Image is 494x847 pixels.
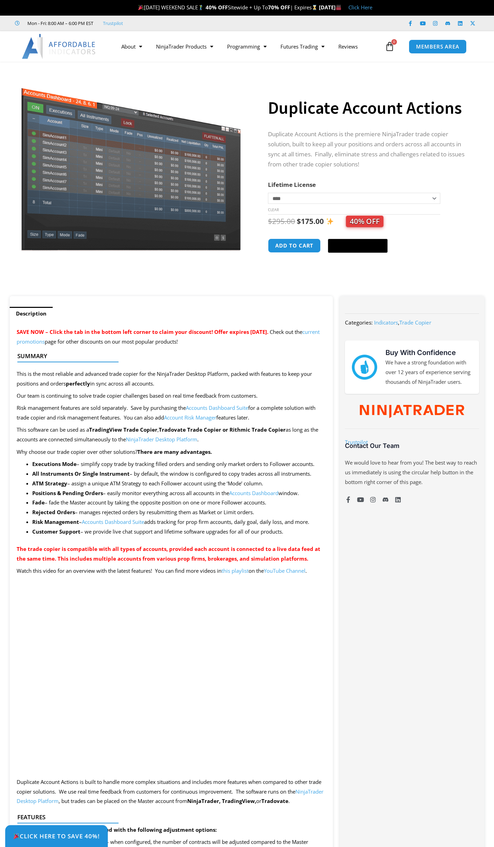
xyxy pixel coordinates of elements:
strong: Fade [32,499,45,506]
a: NinjaTrader Desktop Platform [126,436,197,443]
p: This is the most reliable and advanced trade copier for the NinjaTrader Desktop Platform, packed ... [17,369,326,389]
a: Account Risk Manager [164,414,216,421]
li: – we provide live chat support and lifetime software upgrades for all of our products. [32,527,326,537]
a: Accounts Dashboard Suite [186,404,248,411]
img: 🏭 [336,5,341,10]
h3: Contact Our Team [345,442,479,450]
a: Reviews [331,38,365,54]
img: mark thumbs good 43913 | Affordable Indicators – NinjaTrader [352,355,377,380]
a: 0 [374,36,405,57]
li: – simplify copy trade by tracking filled orders and sending only market orders to Follower accounts. [32,459,326,469]
span: SAVE NOW – Click the tab in the bottom left corner to claim your discount! Offer expires [DATE]. [17,328,268,335]
strong: 70% OFF [268,4,290,11]
bdi: 295.00 [268,216,295,226]
span: Categories: [345,319,373,326]
p: We have a strong foundation with over 12 years of experience serving thousands of NinjaTrader users. [385,358,472,387]
iframe: PayPal Message 1 [268,262,470,268]
strong: Positions & Pending Orders [32,490,103,496]
strong: NinjaTrader, TradingView, [187,797,256,804]
a: MEMBERS AREA [409,40,467,54]
strong: perfectly [66,380,90,387]
span: 40% OFF [346,216,383,227]
p: Risk management features are sold separately. Save by purchasing the for a complete solution with... [17,403,326,423]
p: Duplicate Account Actions is the premiere NinjaTrader trade copier solution, built to keep all yo... [268,129,470,170]
p: Check out the page for other discounts on our most popular products! [17,327,326,347]
label: Lifetime License [268,181,316,189]
b: Rejected Orders [32,509,75,516]
strong: TradingView Trade Copier [89,426,157,433]
a: this playlist [222,567,249,574]
li: – by default, the window is configured to copy trades across all instruments. [32,469,326,479]
a: Accounts Dashboard Suite [82,518,144,525]
img: 🎉 [138,5,144,10]
b: ATM Strategy [32,480,67,487]
li: – assign a unique ATM Strategy to each Follower account using the ‘Mode’ column. [32,479,326,489]
bdi: 175.00 [297,216,324,226]
a: 🎉Click Here to save 40%! [5,825,108,847]
span: , [374,319,431,326]
h1: Duplicate Account Actions [268,96,470,120]
strong: Tradovate [261,797,288,804]
img: 🏌️‍♂️ [198,5,203,10]
button: Buy with GPay [328,239,388,253]
strong: There are many advantages. [137,448,212,455]
img: NinjaTrader Wordmark color RGB | Affordable Indicators – NinjaTrader [360,405,464,418]
span: The trade copier is compatible with all types of accounts, provided each account is connected to ... [17,545,320,562]
a: Trustpilot [103,19,123,27]
a: About [114,38,149,54]
a: Clear options [268,207,279,212]
span: Mon - Fri: 8:00 AM – 6:00 PM EST [26,19,93,27]
a: Trustpilot [345,439,368,446]
a: Click Here [348,4,372,11]
span: MEMBERS AREA [416,44,459,49]
a: NinjaTrader Products [149,38,220,54]
strong: [DATE] [319,4,341,11]
p: Watch this video for an overview with the latest features! You can find more videos in on the . [17,566,326,576]
strong: Tradovate Trade Copier or Rithmic Trade Copier [159,426,286,433]
a: YouTube Channel [264,567,305,574]
li: – manages rejected orders by resubmitting them as Market or Limit orders. [32,508,326,517]
strong: Customer Support [32,528,80,535]
button: Add to cart [268,239,321,253]
img: Screenshot 2024-08-26 15414455555 [19,74,242,251]
li: – fade the Master account by taking the opposite position on one or more Follower accounts. [32,498,326,508]
a: Description [10,307,53,320]
b: Risk Management [32,518,79,525]
a: Indicators [374,319,398,326]
a: Trade Copier [399,319,431,326]
a: Futures Trading [274,38,331,54]
p: This software can be used as a , as long as the accounts are connected simultaneously to the . [17,425,326,444]
img: ⌛ [312,5,317,10]
h4: Summary [17,353,320,360]
img: 🎉 [14,833,19,839]
h3: Buy With Confidence [385,347,472,358]
li: – easily monitor everything across all accounts in the window. [32,489,326,498]
strong: All Instruments Or Single Instrument [32,470,130,477]
iframe: My NinjaTrader Trade Copier | Summary & Latest Updates [17,591,326,765]
a: Programming [220,38,274,54]
img: LogoAI | Affordable Indicators – NinjaTrader [22,34,96,59]
h4: Features [17,814,320,821]
li: – adds tracking for prop firm accounts, daily goal, daily loss, and more. [32,517,326,527]
a: Accounts Dashboard [229,490,278,496]
span: [DATE] WEEKEND SALE Sitewide + Up To | Expires [137,4,319,11]
span: $ [297,216,301,226]
span: $ [268,216,272,226]
p: Our team is continuing to solve trade copier challenges based on real time feedback from customers. [17,391,326,401]
img: ✨ [326,218,333,225]
p: Duplicate Account Actions is built to handle more complex situations and includes more features w... [17,777,326,806]
span: 0 [391,39,397,45]
nav: Menu [114,38,383,54]
p: We would love to hear from you! The best way to reach us immediately is using the circular help b... [345,458,479,487]
p: Why choose our trade copier over other solutions? [17,447,326,457]
strong: Executions Mode [32,460,77,467]
strong: 40% OFF [206,4,228,11]
span: Click Here to save 40%! [13,833,100,839]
